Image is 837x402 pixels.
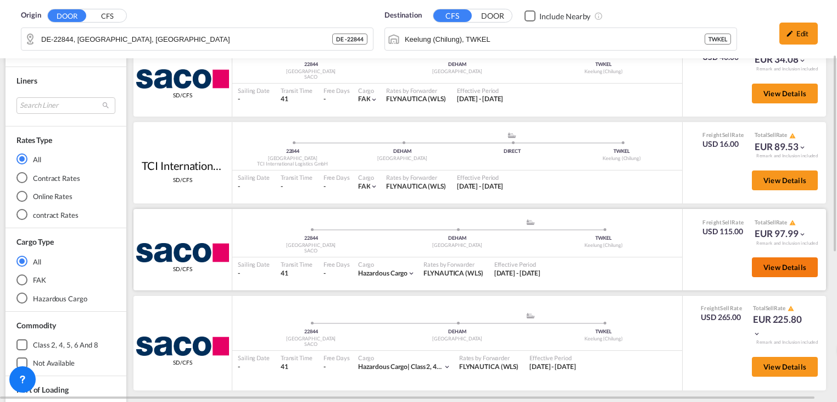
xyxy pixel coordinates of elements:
span: Sell [722,131,732,138]
md-icon: assets/icons/custom/ship-fill.svg [505,133,518,138]
md-checkbox: Checkbox No Ink [524,10,591,21]
span: [DATE] - [DATE] [494,269,541,277]
button: DOOR [48,9,86,22]
div: TWKEL [531,328,677,335]
span: View Details [763,176,806,185]
div: Transit Time [281,86,313,95]
div: Include Nearby [539,11,591,22]
div: - [238,269,270,278]
span: FLYNAUTICA (WLS) [423,269,483,277]
md-radio-button: Online Rates [16,191,115,202]
button: View Details [752,257,818,277]
div: DEHAM [384,61,530,68]
md-radio-button: Hazardous Cargo [16,293,115,304]
div: - [323,95,326,104]
div: Keelung (Chilung) [531,242,677,249]
span: Sell [720,305,729,311]
div: DEHAM [348,148,457,155]
div: Sailing Date [238,86,270,95]
div: Rates by Forwarder [386,86,445,95]
md-icon: icon-chevron-down [370,96,378,103]
div: TWKEL [531,235,677,242]
div: - [323,362,326,372]
div: USD 265.00 [701,312,742,323]
span: FLYNAUTICA (WLS) [386,182,445,190]
div: Sailing Date [238,173,270,181]
span: SD/CFS [173,176,192,184]
span: SD/CFS [173,359,192,366]
md-icon: icon-chevron-down [753,330,761,338]
div: [GEOGRAPHIC_DATA] [384,335,530,343]
div: FLYNAUTICA (WLS) [386,182,445,191]
div: Effective Period [457,173,504,181]
div: Keelung (Chilung) [531,335,677,343]
div: Remark and Inclusion included [748,240,826,246]
div: 01 Oct 2024 - 31 Oct 2025 [494,269,541,278]
button: icon-alert [788,218,796,227]
span: Sell [767,131,776,138]
div: Free Days [323,86,350,95]
md-radio-button: All [16,153,115,164]
div: Rates by Forwarder [459,354,518,362]
md-icon: icon-chevron-down [443,363,451,371]
div: icon-pencilEdit [779,23,818,45]
img: SACO [136,337,229,356]
md-icon: icon-alert [788,305,794,312]
div: Effective Period [457,86,504,95]
div: DEHAM [384,235,530,242]
div: Total Rate [755,131,806,140]
span: SD/CFS [173,265,192,273]
span: View Details [763,89,806,98]
div: Remark and Inclusion included [748,339,826,345]
div: [GEOGRAPHIC_DATA] [384,68,530,75]
div: Freight Rate [702,131,744,139]
button: View Details [752,357,818,377]
div: Sailing Date [238,260,270,268]
md-icon: icon-chevron-down [799,230,806,238]
div: 01 Oct 2025 - 31 Dec 2025 [457,182,504,191]
div: [GEOGRAPHIC_DATA] [384,242,530,249]
div: USD 16.00 [702,139,744,150]
div: EUR 225.80 [753,313,808,339]
div: Cargo [358,173,378,181]
span: Hazardous Cargo [358,362,411,371]
md-radio-button: contract Rates [16,210,115,221]
span: [DATE] - [DATE] [529,362,576,371]
div: Cargo [358,354,451,362]
div: - [323,269,326,278]
div: 01 Oct 2024 - 31 Oct 2025 [457,95,504,104]
span: Destination [384,10,422,21]
span: Liners [16,76,37,85]
md-input-container: DE-22844, Norderstedt, Schleswig-Holstein [21,28,373,50]
span: FAK [358,182,371,190]
div: Total Rate [755,218,806,227]
div: Effective Period [529,354,576,362]
span: Port of Loading [16,385,69,394]
div: DIRECT [457,148,567,155]
button: View Details [752,170,818,190]
span: Origin [21,10,41,21]
div: [GEOGRAPHIC_DATA] [348,155,457,162]
input: Search by Door [41,31,332,47]
div: 01 Oct 2024 - 31 Oct 2025 [529,362,576,372]
span: | [408,362,410,371]
md-icon: assets/icons/custom/ship-fill.svg [524,219,537,225]
md-input-container: Keelung (Chilung), TWKEL [385,28,736,50]
div: FLYNAUTICA (WLS) [386,95,445,104]
span: Sell [767,219,776,225]
div: - [238,95,270,104]
span: Sell [766,305,774,311]
div: SACO [238,247,384,255]
div: [GEOGRAPHIC_DATA] [238,155,348,162]
span: 22844 [304,61,318,67]
button: icon-alert [786,305,794,313]
span: View Details [763,263,806,272]
div: Free Days [323,260,350,268]
img: SACO [136,243,229,262]
div: DEHAM [384,328,530,335]
div: - [281,182,313,191]
md-radio-button: Contract Rates [16,172,115,183]
span: Sell [722,219,732,225]
div: SACO [238,74,384,81]
button: icon-alert [788,131,796,140]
